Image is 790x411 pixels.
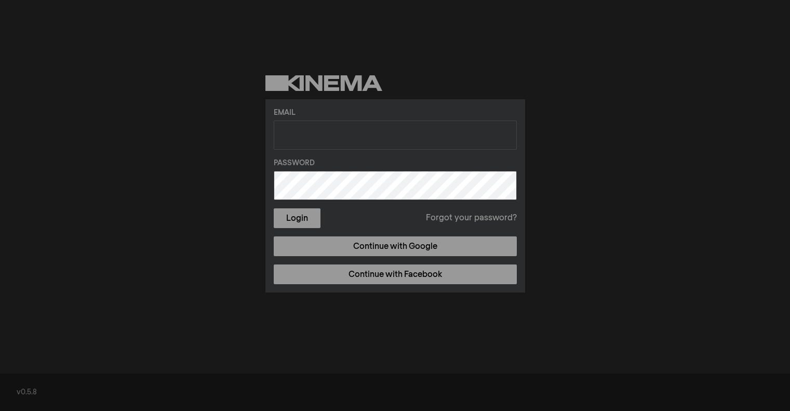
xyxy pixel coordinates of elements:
[426,212,517,224] a: Forgot your password?
[274,108,517,118] label: Email
[274,264,517,284] a: Continue with Facebook
[274,208,320,228] button: Login
[17,387,773,398] div: v0.5.8
[274,236,517,256] a: Continue with Google
[274,158,517,169] label: Password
